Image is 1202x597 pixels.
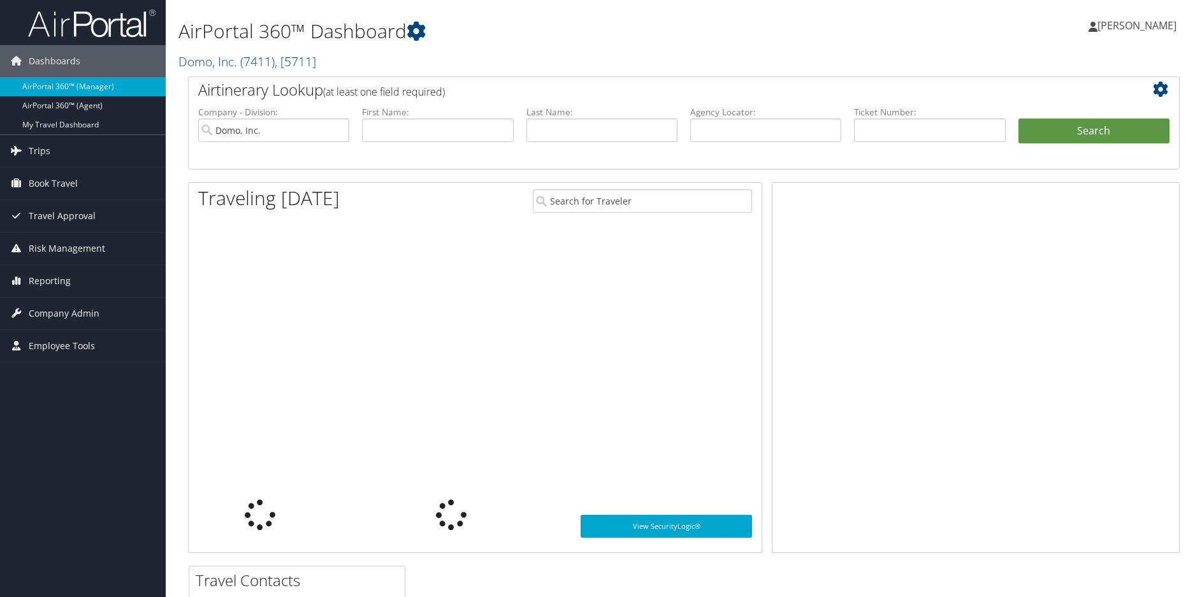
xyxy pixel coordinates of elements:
[581,515,753,538] a: View SecurityLogic®
[1097,18,1177,32] span: [PERSON_NAME]
[178,18,852,45] h1: AirPortal 360™ Dashboard
[28,8,156,38] img: airportal-logo.png
[29,168,78,199] span: Book Travel
[29,45,80,77] span: Dashboards
[178,53,316,70] a: Domo, Inc.
[854,106,1005,119] label: Ticket Number:
[690,106,841,119] label: Agency Locator:
[1018,119,1169,144] button: Search
[29,330,95,362] span: Employee Tools
[29,135,50,167] span: Trips
[323,85,445,99] span: (at least one field required)
[533,189,753,213] input: Search for Traveler
[198,106,349,119] label: Company - Division:
[362,106,513,119] label: First Name:
[526,106,677,119] label: Last Name:
[29,298,99,329] span: Company Admin
[1089,6,1189,45] a: [PERSON_NAME]
[29,233,105,264] span: Risk Management
[29,200,96,232] span: Travel Approval
[198,79,1087,101] h2: Airtinerary Lookup
[196,570,405,591] h2: Travel Contacts
[240,53,275,70] span: ( 7411 )
[275,53,316,70] span: , [ 5711 ]
[198,185,340,212] h1: Traveling [DATE]
[29,265,71,297] span: Reporting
